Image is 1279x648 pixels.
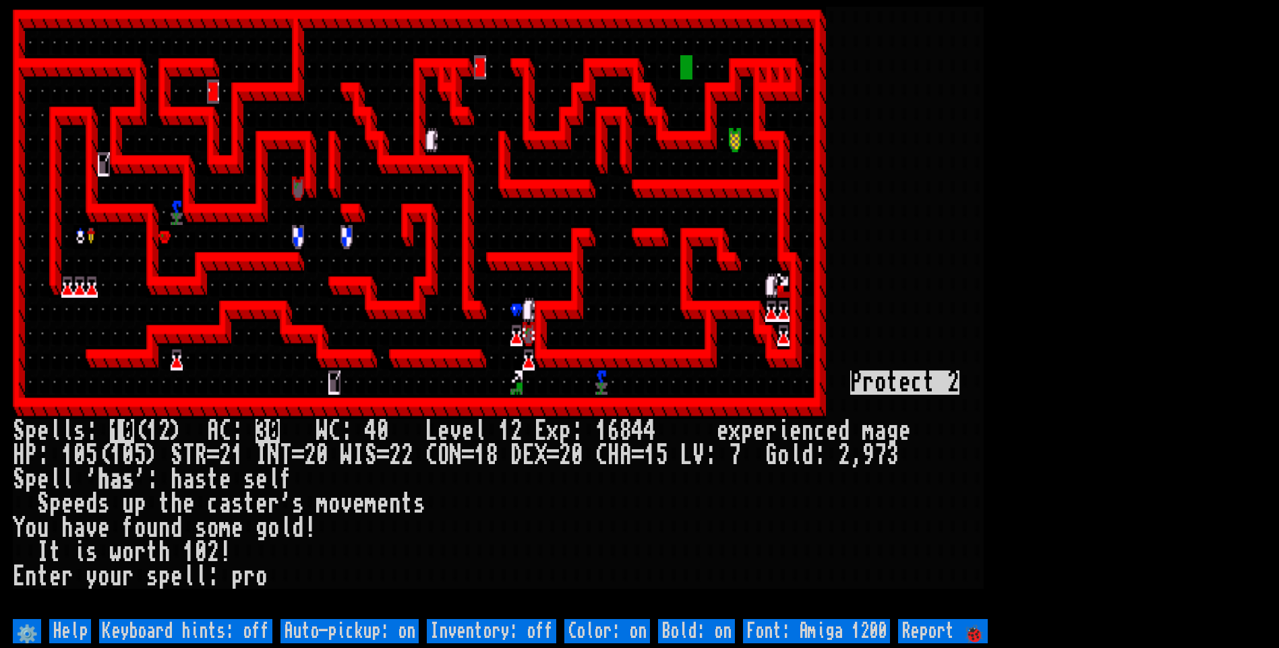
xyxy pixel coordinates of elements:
[25,419,37,443] div: p
[911,370,923,395] mark: c
[887,443,899,467] div: 3
[523,443,535,467] div: E
[899,370,911,395] mark: e
[49,492,61,516] div: p
[559,443,571,467] div: 2
[571,419,583,443] div: :
[607,419,620,443] div: 6
[486,443,498,467] div: 8
[73,540,86,564] div: i
[207,564,219,589] div: :
[947,370,959,395] mark: 2
[632,443,644,467] div: =
[61,516,73,540] div: h
[183,443,195,467] div: T
[122,419,134,443] mark: 0
[86,540,98,564] div: s
[692,443,705,467] div: V
[632,419,644,443] div: 4
[13,516,25,540] div: Y
[219,516,231,540] div: m
[110,467,122,492] div: a
[49,419,61,443] div: l
[874,370,887,395] mark: o
[13,467,25,492] div: S
[644,419,656,443] div: 4
[207,516,219,540] div: o
[874,443,887,467] div: 7
[256,492,268,516] div: e
[195,564,207,589] div: l
[547,419,559,443] div: x
[134,419,146,443] div: (
[122,564,134,589] div: r
[365,419,377,443] div: 4
[134,467,146,492] div: '
[231,492,243,516] div: s
[427,619,556,643] input: Inventory: off
[37,467,49,492] div: e
[183,492,195,516] div: e
[110,540,122,564] div: w
[280,516,292,540] div: l
[425,443,438,467] div: C
[401,492,413,516] div: t
[73,419,86,443] div: s
[37,564,49,589] div: t
[401,443,413,467] div: 2
[171,467,183,492] div: h
[765,419,777,443] div: r
[923,370,935,395] mark: t
[61,564,73,589] div: r
[438,419,450,443] div: e
[98,492,110,516] div: s
[25,564,37,589] div: n
[498,419,510,443] div: 1
[292,443,304,467] div: =
[122,443,134,467] div: 0
[316,492,328,516] div: m
[171,443,183,467] div: S
[86,443,98,467] div: 5
[450,419,462,443] div: v
[510,443,523,467] div: D
[256,443,268,467] div: I
[268,492,280,516] div: r
[86,419,98,443] div: :
[37,419,49,443] div: e
[389,492,401,516] div: n
[826,419,838,443] div: e
[874,419,887,443] div: a
[571,443,583,467] div: 0
[37,443,49,467] div: :
[862,443,874,467] div: 9
[207,492,219,516] div: c
[122,540,134,564] div: o
[814,419,826,443] div: c
[729,443,741,467] div: 7
[243,467,256,492] div: s
[425,419,438,443] div: L
[49,564,61,589] div: e
[146,443,158,467] div: )
[98,467,110,492] div: h
[741,419,753,443] div: p
[765,443,777,467] div: G
[183,467,195,492] div: a
[219,467,231,492] div: e
[146,516,158,540] div: u
[802,443,814,467] div: d
[195,467,207,492] div: s
[316,443,328,467] div: 0
[37,540,49,564] div: I
[256,467,268,492] div: e
[207,419,219,443] div: A
[462,443,474,467] div: =
[171,419,183,443] div: )
[377,419,389,443] div: 0
[377,443,389,467] div: =
[134,516,146,540] div: o
[292,516,304,540] div: d
[340,443,353,467] div: W
[99,619,272,643] input: Keyboard hints: off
